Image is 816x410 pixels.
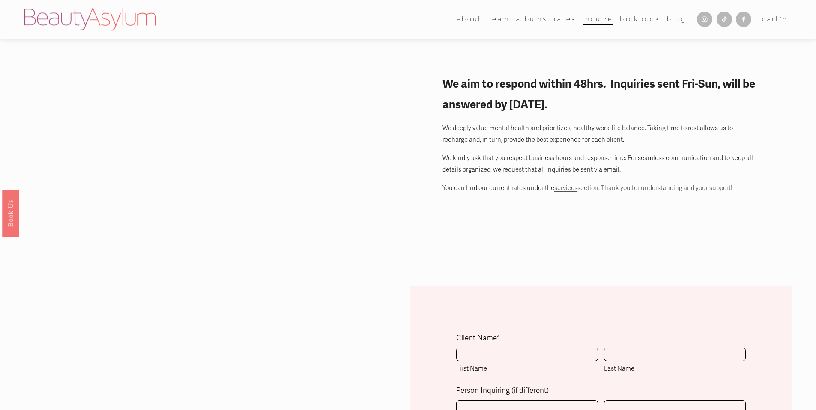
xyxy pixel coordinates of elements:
[717,12,732,27] a: TikTok
[620,13,660,25] a: Lookbook
[457,14,482,25] span: about
[24,8,156,30] img: Beauty Asylum | Bridal Hair &amp; Makeup Charlotte &amp; Atlanta
[554,184,577,192] a: services
[604,348,746,361] input: Last Name
[762,14,792,25] a: 0 items in cart
[442,122,759,145] p: We deeply value mental health and prioritize a healthy work-life balance. Taking time to rest all...
[667,13,687,25] a: Blog
[442,77,757,112] strong: We aim to respond within 48hrs. Inquiries sent Fri-Sun, will be answered by [DATE].
[488,13,510,25] a: folder dropdown
[697,12,712,27] a: Instagram
[783,15,788,23] span: 0
[604,363,746,374] span: Last Name
[577,184,732,192] span: section. Thank you for understanding and your support!
[456,348,598,361] input: First Name
[457,13,482,25] a: folder dropdown
[554,13,576,25] a: Rates
[456,384,549,398] legend: Person Inquiring (if different)
[736,12,751,27] a: Facebook
[516,13,547,25] a: albums
[2,190,19,237] a: Book Us
[442,152,759,175] p: We kindly ask that you respect business hours and response time. For seamless communication and t...
[488,14,510,25] span: team
[442,182,759,193] p: You can find our current rates under the
[780,15,792,23] span: ( )
[456,363,598,374] span: First Name
[456,332,500,345] legend: Client Name
[583,13,613,25] a: Inquire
